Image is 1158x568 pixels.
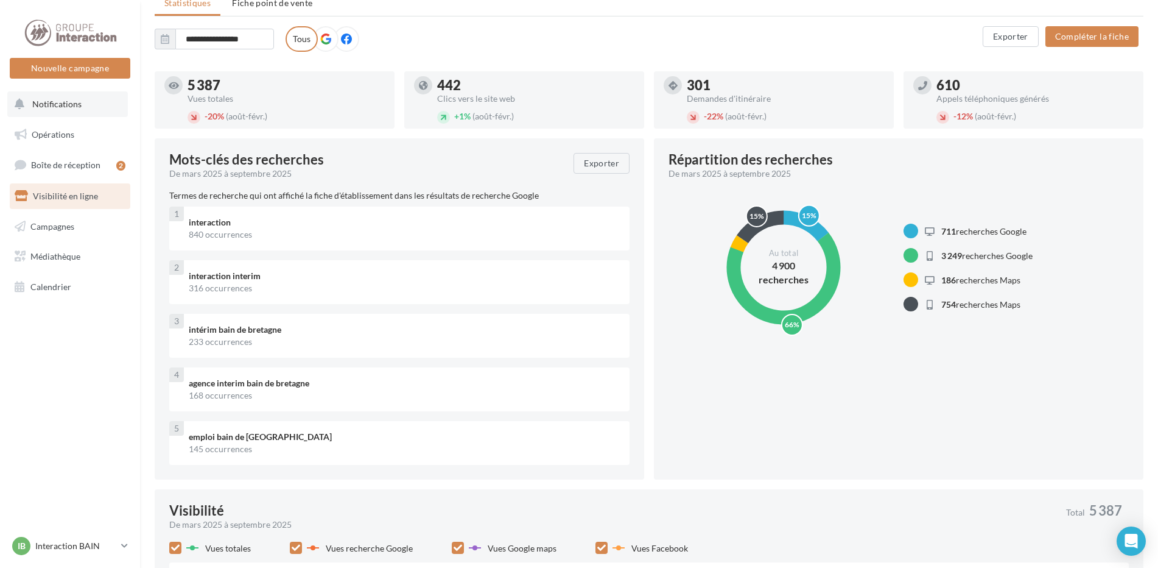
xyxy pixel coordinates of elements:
div: Clics vers le site web [437,94,634,103]
a: Visibilité en ligne [7,183,133,209]
span: (août-févr.) [975,111,1016,121]
div: 610 [936,79,1134,92]
span: Vues Google maps [488,543,556,553]
span: 20% [205,111,224,121]
span: 22% [704,111,723,121]
span: IB [18,540,26,552]
div: 2 [169,260,184,275]
span: + [454,111,459,121]
span: Campagnes [30,221,74,231]
span: Mots-clés des recherches [169,153,324,166]
button: Notifications [7,91,128,117]
div: 301 [687,79,884,92]
div: emploi bain de [GEOGRAPHIC_DATA] [189,431,620,443]
span: Notifications [32,99,82,109]
label: Tous [286,26,318,52]
div: De mars 2025 à septembre 2025 [169,519,1056,531]
div: 442 [437,79,634,92]
div: Open Intercom Messenger [1117,527,1146,556]
span: Boîte de réception [31,160,100,170]
div: Vues totales [188,94,385,103]
div: 3 [169,314,184,328]
div: Visibilité [169,504,224,517]
span: (août-févr.) [226,111,267,121]
a: Campagnes [7,214,133,240]
div: 4 [169,367,184,382]
div: 840 occurrences [189,229,620,241]
div: 145 occurrences [189,443,620,455]
div: De mars 2025 à septembre 2025 [169,168,564,180]
div: agence interim bain de bretagne [189,377,620,389]
a: Médiathèque [7,244,133,269]
div: 1 [169,207,184,221]
a: Calendrier [7,274,133,300]
button: Exporter [574,153,630,174]
span: 1% [454,111,471,121]
span: Vues totales [205,543,251,553]
div: 5 387 [188,79,385,92]
div: 316 occurrences [189,282,620,294]
p: Termes de recherche qui ont affiché la fiche d'établissement dans les résultats de recherche Google [169,190,630,202]
span: 12% [953,111,973,121]
div: 168 occurrences [189,389,620,402]
div: De mars 2025 à septembre 2025 [668,168,1119,180]
div: interaction interim [189,270,620,282]
button: Compléter la fiche [1045,26,1139,47]
span: - [953,111,956,121]
span: - [205,111,208,121]
span: Vues recherche Google [326,543,413,553]
div: 2 [116,161,125,171]
span: recherches Google [941,250,1033,261]
div: 5 [169,421,184,436]
span: Visibilité en ligne [33,191,98,201]
a: Opérations [7,122,133,147]
span: - [704,111,707,121]
span: 186 [941,275,956,285]
span: Calendrier [30,282,71,292]
div: intérim bain de bretagne [189,324,620,336]
span: 711 [941,226,956,236]
div: Demandes d'itinéraire [687,94,884,103]
span: (août-févr.) [725,111,767,121]
span: 754 [941,299,956,310]
span: Médiathèque [30,251,80,261]
a: Boîte de réception2 [7,152,133,178]
div: Appels téléphoniques générés [936,94,1134,103]
p: Interaction BAIN [35,540,116,552]
span: Opérations [32,129,74,140]
span: recherches Google [941,226,1026,236]
span: (août-févr.) [472,111,514,121]
span: 5 387 [1089,504,1122,517]
a: Compléter la fiche [1040,30,1143,41]
span: Vues Facebook [631,543,688,553]
button: Nouvelle campagne [10,58,130,79]
span: recherches Maps [941,299,1020,310]
div: interaction [189,216,620,229]
div: 233 occurrences [189,336,620,348]
button: Exporter [983,26,1039,47]
span: 3 249 [941,250,962,261]
span: recherches Maps [941,275,1020,285]
div: Répartition des recherches [668,153,833,166]
span: Total [1066,508,1085,517]
a: IB Interaction BAIN [10,534,130,558]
